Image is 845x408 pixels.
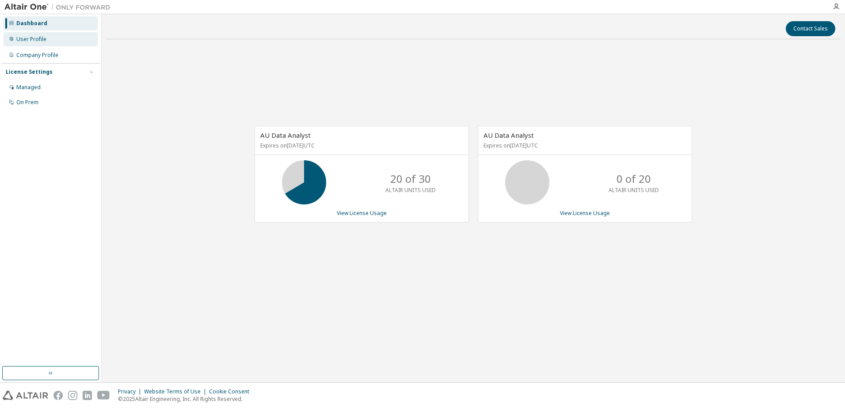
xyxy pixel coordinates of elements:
[16,99,38,106] div: On Prem
[3,391,48,400] img: altair_logo.svg
[260,142,461,149] p: Expires on [DATE] UTC
[385,186,436,194] p: ALTAIR UNITS USED
[144,388,209,395] div: Website Terms of Use
[53,391,63,400] img: facebook.svg
[609,186,659,194] p: ALTAIR UNITS USED
[560,209,610,217] a: View License Usage
[118,388,144,395] div: Privacy
[83,391,92,400] img: linkedin.svg
[617,171,651,186] p: 0 of 20
[786,21,835,36] button: Contact Sales
[16,84,41,91] div: Managed
[483,142,684,149] p: Expires on [DATE] UTC
[6,68,53,76] div: License Settings
[97,391,110,400] img: youtube.svg
[209,388,255,395] div: Cookie Consent
[337,209,387,217] a: View License Usage
[16,52,58,59] div: Company Profile
[68,391,77,400] img: instagram.svg
[260,131,311,140] span: AU Data Analyst
[16,20,47,27] div: Dashboard
[16,36,46,43] div: User Profile
[483,131,534,140] span: AU Data Analyst
[118,395,255,403] p: © 2025 Altair Engineering, Inc. All Rights Reserved.
[390,171,431,186] p: 20 of 30
[4,3,115,11] img: Altair One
